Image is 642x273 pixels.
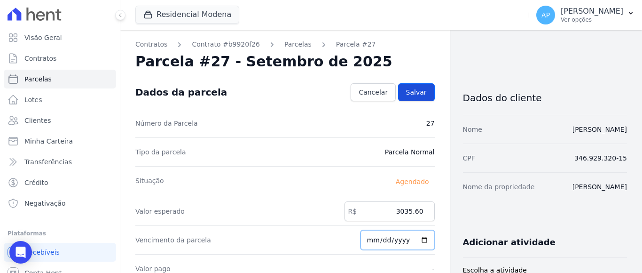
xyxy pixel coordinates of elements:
[24,74,52,84] span: Parcelas
[135,53,392,70] h2: Parcela #27 - Setembro de 2025
[529,2,642,28] button: AP [PERSON_NAME] Ver opções
[572,126,627,133] a: [PERSON_NAME]
[426,119,435,128] dd: 27
[24,116,51,125] span: Clientes
[135,147,186,157] dt: Tipo da parcela
[463,92,627,104] h3: Dados do cliente
[135,40,167,49] a: Contratos
[135,87,227,98] div: Dados da parcela
[24,199,66,208] span: Negativação
[4,243,116,262] a: Recebíveis
[24,95,42,104] span: Lotes
[574,153,627,163] dd: 346.929.320-15
[561,16,623,24] p: Ver opções
[284,40,312,49] a: Parcelas
[135,207,185,216] dt: Valor esperado
[463,153,475,163] dt: CPF
[4,194,116,213] a: Negativação
[4,49,116,68] a: Contratos
[4,28,116,47] a: Visão Geral
[24,136,73,146] span: Minha Carteira
[572,182,627,192] dd: [PERSON_NAME]
[9,241,32,264] div: Open Intercom Messenger
[463,125,482,134] dt: Nome
[135,6,239,24] button: Residencial Modena
[4,173,116,192] a: Crédito
[24,157,72,167] span: Transferências
[398,83,435,101] a: Salvar
[192,40,260,49] a: Contrato #b9920f26
[24,54,56,63] span: Contratos
[390,176,435,187] span: Agendado
[135,235,211,245] dt: Vencimento da parcela
[4,132,116,151] a: Minha Carteira
[24,248,60,257] span: Recebíveis
[463,182,535,192] dt: Nome da propriedade
[135,119,198,128] dt: Número da Parcela
[135,176,164,187] dt: Situação
[463,237,556,248] h3: Adicionar atividade
[8,228,112,239] div: Plataformas
[561,7,623,16] p: [PERSON_NAME]
[406,88,427,97] span: Salvar
[351,83,396,101] a: Cancelar
[359,88,388,97] span: Cancelar
[4,90,116,109] a: Lotes
[4,153,116,171] a: Transferências
[24,33,62,42] span: Visão Geral
[385,147,435,157] dd: Parcela Normal
[24,178,48,187] span: Crédito
[336,40,376,49] a: Parcela #27
[541,12,550,18] span: AP
[135,40,435,49] nav: Breadcrumb
[4,70,116,88] a: Parcelas
[4,111,116,130] a: Clientes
